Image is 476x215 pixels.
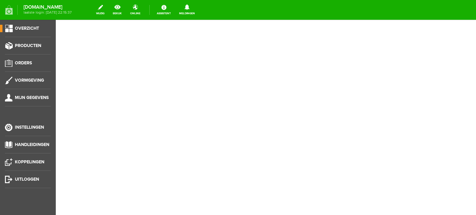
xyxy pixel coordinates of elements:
span: laatste login: [DATE] 22:15:37 [24,11,72,14]
span: Mijn gegevens [15,95,49,100]
a: bekijk [109,3,126,17]
span: Vormgeving [15,78,44,83]
strong: [DOMAIN_NAME] [24,6,72,9]
span: Instellingen [15,125,44,130]
span: Orders [15,60,32,66]
span: Overzicht [15,26,39,31]
span: Producten [15,43,41,48]
a: wijzig [92,3,108,17]
span: Koppelingen [15,159,44,165]
a: online [126,3,144,17]
span: Uitloggen [15,177,39,182]
a: Meldingen [175,3,199,17]
a: Assistent [153,3,174,17]
span: Handleidingen [15,142,49,147]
